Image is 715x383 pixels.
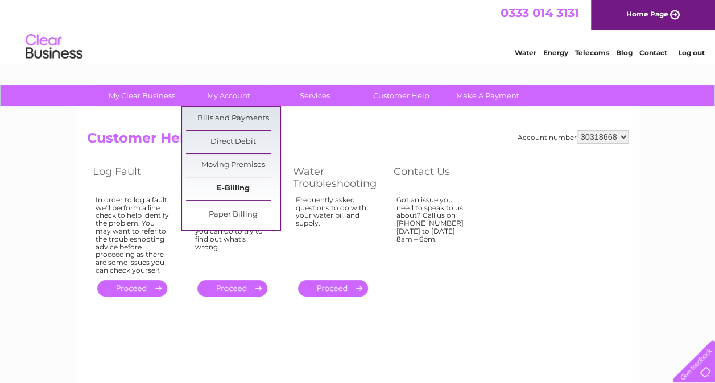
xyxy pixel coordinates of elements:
[186,203,280,226] a: Paper Billing
[96,196,170,274] div: In order to log a fault we'll perform a line check to help identify the problem. You may want to ...
[197,280,267,297] a: .
[87,163,187,193] th: Log Fault
[354,85,448,106] a: Customer Help
[186,177,280,200] a: E-Billing
[25,30,83,64] img: logo.png
[388,163,487,193] th: Contact Us
[396,196,470,270] div: Got an issue you need to speak to us about? Call us on [PHONE_NUMBER] [DATE] to [DATE] 8am – 6pm.
[97,280,167,297] a: .
[543,48,568,57] a: Energy
[195,196,270,270] div: If you're having problems with your phone there are some simple checks you can do to try to find ...
[616,48,633,57] a: Blog
[181,85,275,106] a: My Account
[95,85,189,106] a: My Clear Business
[575,48,609,57] a: Telecoms
[268,85,362,106] a: Services
[639,48,667,57] a: Contact
[186,154,280,177] a: Moving Premises
[441,85,535,106] a: Make A Payment
[287,163,388,193] th: Water Troubleshooting
[89,6,627,55] div: Clear Business is a trading name of Verastar Limited (registered in [GEOGRAPHIC_DATA] No. 3667643...
[515,48,536,57] a: Water
[186,107,280,130] a: Bills and Payments
[87,130,629,152] h2: Customer Help
[518,130,629,144] div: Account number
[186,131,280,153] a: Direct Debit
[501,6,579,20] a: 0333 014 3131
[296,196,371,270] div: Frequently asked questions to do with your water bill and supply.
[298,280,368,297] a: .
[677,48,704,57] a: Log out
